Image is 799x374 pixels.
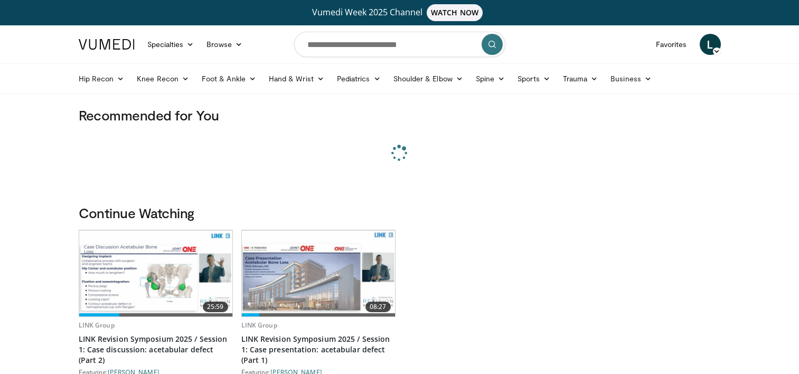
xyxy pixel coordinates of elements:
img: VuMedi Logo [79,39,135,50]
a: Favorites [650,34,693,55]
a: LINK Group [241,321,277,330]
span: 08:27 [365,302,391,312]
a: Browse [200,34,249,55]
a: 25:59 [79,230,232,316]
input: Search topics, interventions [294,32,505,57]
a: Specialties [141,34,201,55]
a: Hip Recon [72,68,131,89]
a: Vumedi Week 2025 ChannelWATCH NOW [80,4,719,21]
img: 1f996077-61f8-47c2-ad59-7d8001d08f30.620x360_q85_upscale.jpg [79,231,232,316]
a: LINK Revision Symposium 2025 / Session 1: Case discussion: acetabular defect (Part 2) [79,334,233,366]
img: e1cbb828-435c-4e91-8169-8a676bbb0d99.620x360_q85_upscale.jpg [242,231,395,316]
a: LINK Group [79,321,115,330]
a: L [700,34,721,55]
a: Spine [469,68,511,89]
span: 25:59 [203,302,228,312]
a: 08:27 [242,230,395,316]
a: Business [604,68,658,89]
a: Sports [511,68,557,89]
a: Trauma [557,68,605,89]
span: WATCH NOW [427,4,483,21]
a: LINK Revision Symposium 2025 / Session 1: Case presentation: acetabular defect (Part 1) [241,334,396,366]
h3: Recommended for You [79,107,721,124]
a: Foot & Ankle [195,68,262,89]
a: Hand & Wrist [262,68,331,89]
a: Shoulder & Elbow [387,68,469,89]
h3: Continue Watching [79,204,721,221]
a: Knee Recon [130,68,195,89]
a: Pediatrics [331,68,387,89]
